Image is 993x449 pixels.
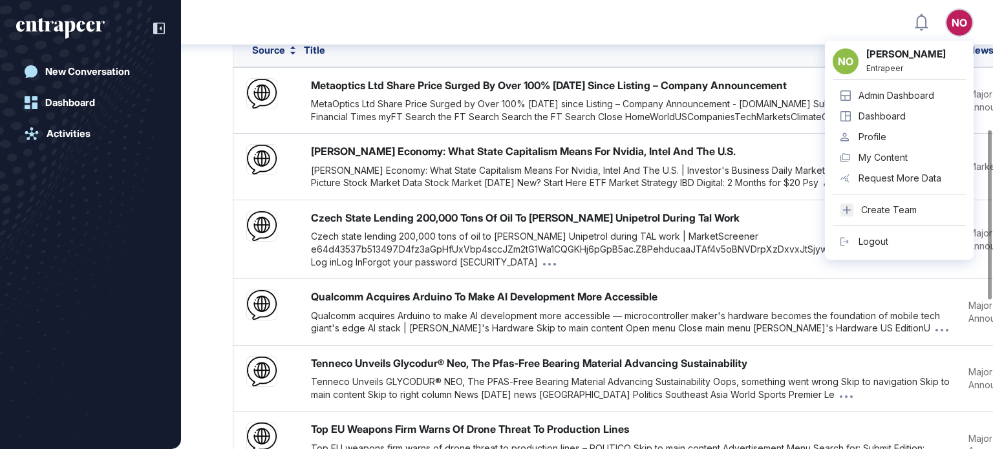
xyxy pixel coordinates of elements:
div: Qualcomm acquires Arduino to make AI development more accessible — microcontroller maker's hardwa... [311,309,956,335]
div: Tenneco Unveils Glycodur® Neo, The Pfas-Free Bearing Material Advancing Sustainability [311,356,747,370]
div: Czech state lending 200,000 tons of oil to [PERSON_NAME] Unipetrol during TAL work | MarketScreen... [311,230,956,268]
div: MetaOptics Ltd Share Price Surged by Over 100% [DATE] since Listing – Company Announcement - [DOM... [311,98,956,123]
a: Dashboard [16,90,165,116]
div: entrapeer-logo [16,18,105,39]
div: Czech State Lending 200,000 Tons Of Oil To [PERSON_NAME] Unipetrol During Tal Work [311,211,740,225]
img: placeholder.png [247,79,277,109]
button: Source [252,45,295,56]
span: Title [304,44,325,56]
div: [PERSON_NAME] Economy: What State Capitalism Means For Nvidia, Intel And The U.S. | Investor's Bu... [311,164,956,189]
a: New Conversation [16,59,165,85]
button: NO [946,10,972,36]
div: Top EU Weapons Firm Warns Of Drone Threat To Production Lines [311,422,629,436]
a: Activities [16,121,165,147]
div: Metaoptics Ltd Share Price Surged By Over 100% [DATE] Since Listing – Company Announcement [311,78,787,92]
div: [PERSON_NAME] Economy: What State Capitalism Means For Nvidia, Intel And The U.S. [311,144,736,158]
img: placeholder.png [247,290,277,320]
img: placeholder.png [247,145,277,174]
span: Source [252,45,285,55]
div: New Conversation [45,66,130,78]
div: Dashboard [45,97,95,109]
img: placeholder.png [247,211,277,241]
div: Activities [47,128,91,140]
img: placeholder.png [247,357,277,386]
div: Qualcomm Acquires Arduino To Make AI Development More Accessible [311,289,657,304]
div: Tenneco Unveils GLYCODUR® NEO, The PFAS-Free Bearing Material Advancing Sustainability Oops, some... [311,375,956,401]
